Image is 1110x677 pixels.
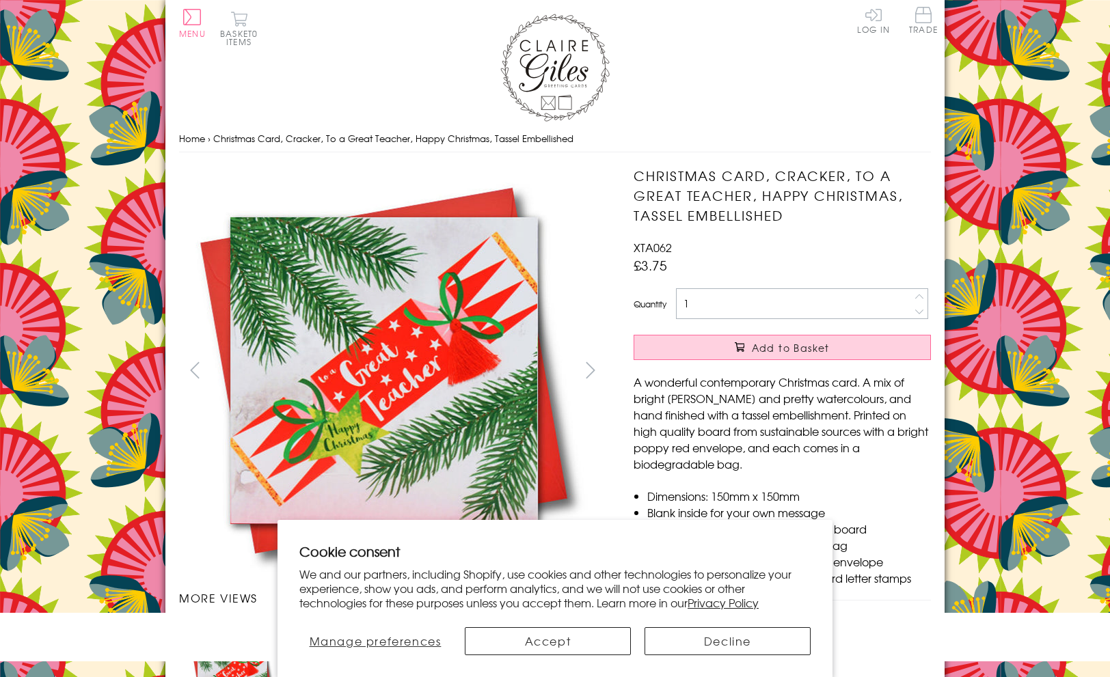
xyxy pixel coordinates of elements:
[213,132,573,145] span: Christmas Card, Cracker, To a Great Teacher, Happy Christmas, Tassel Embellished
[752,341,830,355] span: Add to Basket
[634,239,672,255] span: XTA062
[909,7,938,36] a: Trade
[634,298,666,310] label: Quantity
[634,255,667,275] span: £3.75
[179,355,210,385] button: prev
[179,166,589,575] img: Christmas Card, Cracker, To a Great Teacher, Happy Christmas, Tassel Embellished
[179,590,606,606] h3: More views
[179,9,206,38] button: Menu
[688,594,759,611] a: Privacy Policy
[226,27,258,48] span: 0 items
[647,504,931,521] li: Blank inside for your own message
[500,14,610,122] img: Claire Giles Greetings Cards
[310,633,442,649] span: Manage preferences
[857,7,890,33] a: Log In
[179,125,931,153] nav: breadcrumbs
[606,166,1016,576] img: Christmas Card, Cracker, To a Great Teacher, Happy Christmas, Tassel Embellished
[179,132,205,145] a: Home
[576,355,606,385] button: next
[634,166,931,225] h1: Christmas Card, Cracker, To a Great Teacher, Happy Christmas, Tassel Embellished
[179,27,206,40] span: Menu
[220,11,258,46] button: Basket0 items
[208,132,211,145] span: ›
[299,542,811,561] h2: Cookie consent
[465,627,631,655] button: Accept
[299,627,451,655] button: Manage preferences
[634,374,931,472] p: A wonderful contemporary Christmas card. A mix of bright [PERSON_NAME] and pretty watercolours, a...
[634,335,931,360] button: Add to Basket
[909,7,938,33] span: Trade
[299,567,811,609] p: We and our partners, including Shopify, use cookies and other technologies to personalize your ex...
[645,627,811,655] button: Decline
[647,488,931,504] li: Dimensions: 150mm x 150mm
